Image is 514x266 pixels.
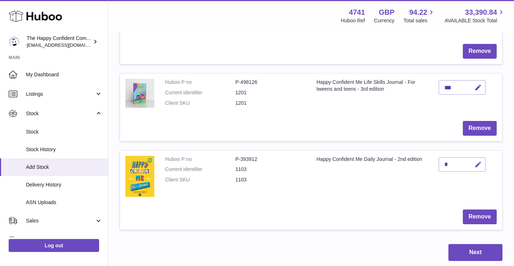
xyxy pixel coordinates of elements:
[235,100,306,107] dd: 1201
[26,199,102,206] span: ASN Uploads
[349,8,365,17] strong: 4741
[235,79,306,86] dd: P-498126
[26,217,95,224] span: Sales
[444,8,505,24] a: 33,390.84 AVAILABLE Stock Total
[448,244,502,261] button: Next
[463,209,497,224] button: Remove
[9,239,99,252] a: Log out
[26,164,102,171] span: Add Stock
[374,17,395,24] div: Currency
[165,100,235,107] dt: Client SKU
[26,110,95,117] span: Stock
[125,79,154,108] img: Happy Confident Me Life Skills Journal - For tweens and teens - 3rd edition
[311,73,433,116] td: Happy Confident Me Life Skills Journal - For tweens and teens - 3rd edition
[125,156,154,197] img: Happy Confident Me Daily Journal - 2nd edition
[465,8,497,17] span: 33,390.84
[235,166,306,173] dd: 1103
[341,17,365,24] div: Huboo Ref
[26,146,102,153] span: Stock History
[444,17,505,24] span: AVAILABLE Stock Total
[27,42,106,48] span: [EMAIL_ADDRESS][DOMAIN_NAME]
[165,79,235,86] dt: Huboo P no
[26,181,102,188] span: Delivery History
[235,89,306,96] dd: 1201
[9,36,19,47] img: contact@happyconfident.com
[26,237,95,244] span: Orders
[403,17,435,24] span: Total sales
[26,71,102,78] span: My Dashboard
[27,35,92,49] div: The Happy Confident Company
[311,150,433,204] td: Happy Confident Me Daily Journal - 2nd edition
[403,8,435,24] a: 94.22 Total sales
[409,8,427,17] span: 94.22
[235,176,306,183] dd: 1103
[165,166,235,173] dt: Current identifier
[463,44,497,59] button: Remove
[165,89,235,96] dt: Current identifier
[235,156,306,163] dd: P-393912
[463,121,497,136] button: Remove
[26,129,102,135] span: Stock
[165,176,235,183] dt: Client SKU
[26,91,95,98] span: Listings
[379,8,394,17] strong: GBP
[165,156,235,163] dt: Huboo P no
